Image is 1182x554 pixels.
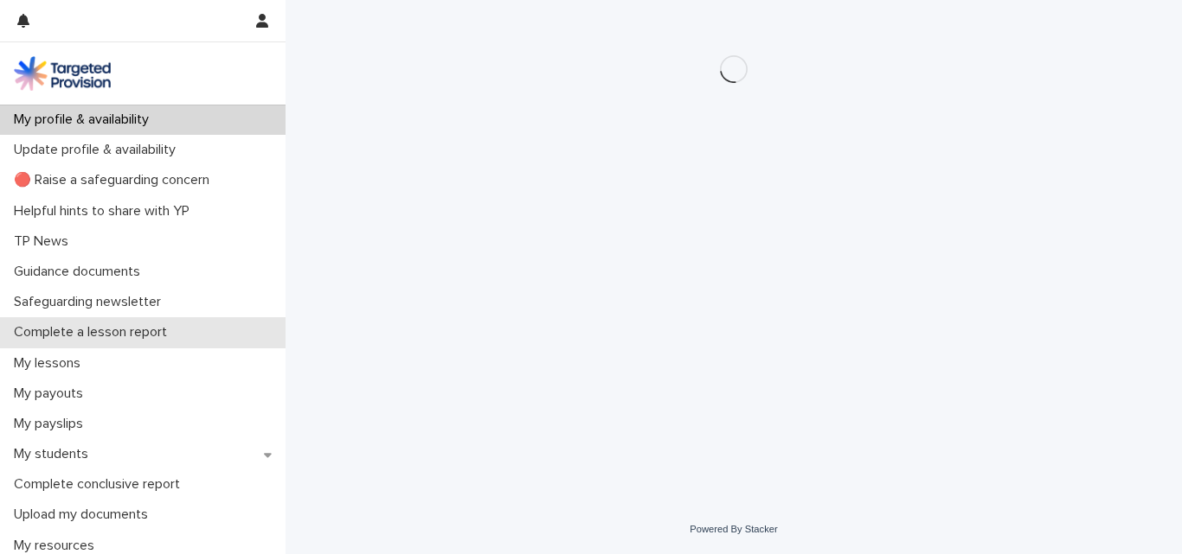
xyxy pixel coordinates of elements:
a: Powered By Stacker [690,524,777,534]
p: Complete conclusive report [7,476,194,493]
p: My resources [7,538,108,554]
p: 🔴 Raise a safeguarding concern [7,172,223,188]
p: Safeguarding newsletter [7,294,175,310]
p: Guidance documents [7,264,154,280]
p: My students [7,446,102,462]
p: Update profile & availability [7,142,190,158]
p: Helpful hints to share with YP [7,203,203,220]
p: My payouts [7,385,97,402]
p: TP News [7,233,82,250]
p: My lessons [7,355,94,372]
p: My profile & availability [7,111,163,128]
img: M5nRWzHhSzIhMunXDL62 [14,56,111,91]
p: Upload my documents [7,506,162,523]
p: Complete a lesson report [7,324,181,341]
p: My payslips [7,416,97,432]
